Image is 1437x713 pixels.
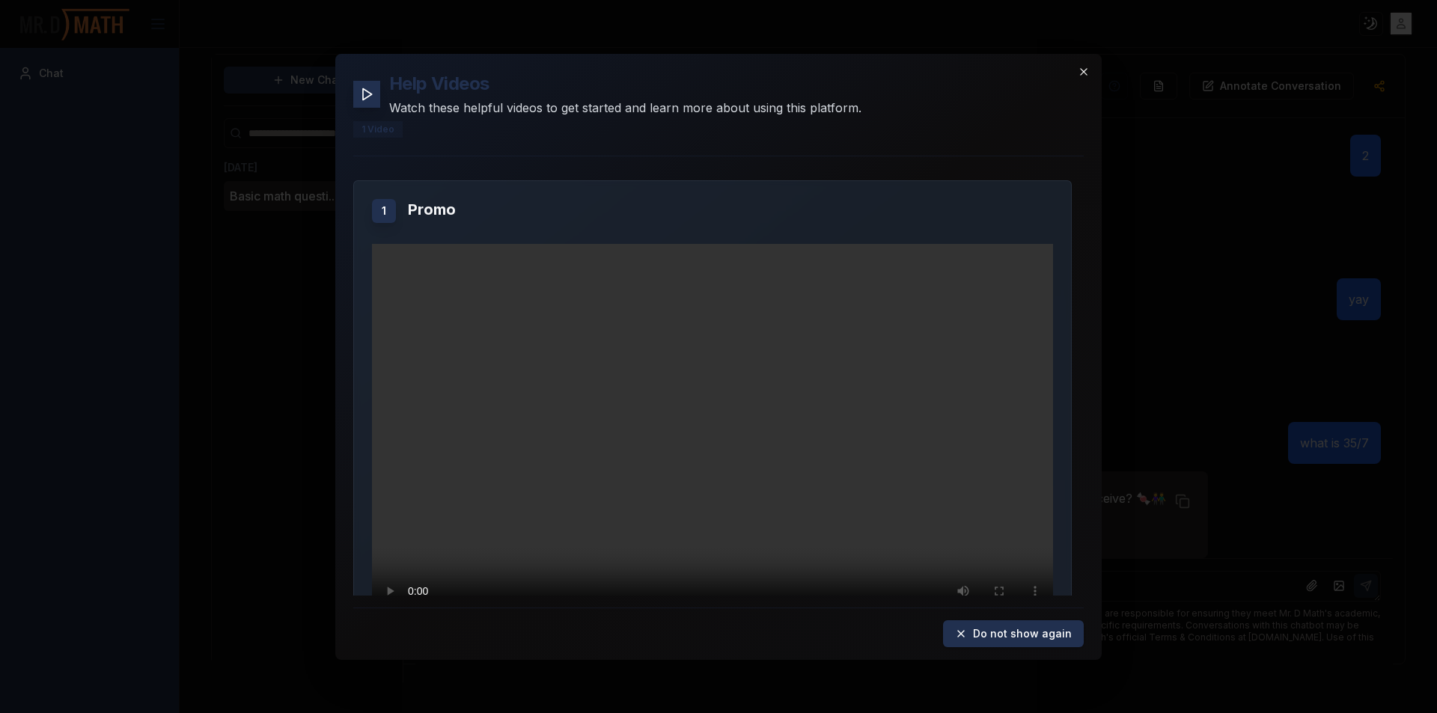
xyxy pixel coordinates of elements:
h2: Help Videos [389,71,861,95]
div: 1 [372,198,396,222]
div: 1 Video [353,120,403,137]
button: Do not show again [943,620,1084,647]
h3: Promo [408,198,1053,219]
p: Watch these helpful videos to get started and learn more about using this platform. [389,98,861,116]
